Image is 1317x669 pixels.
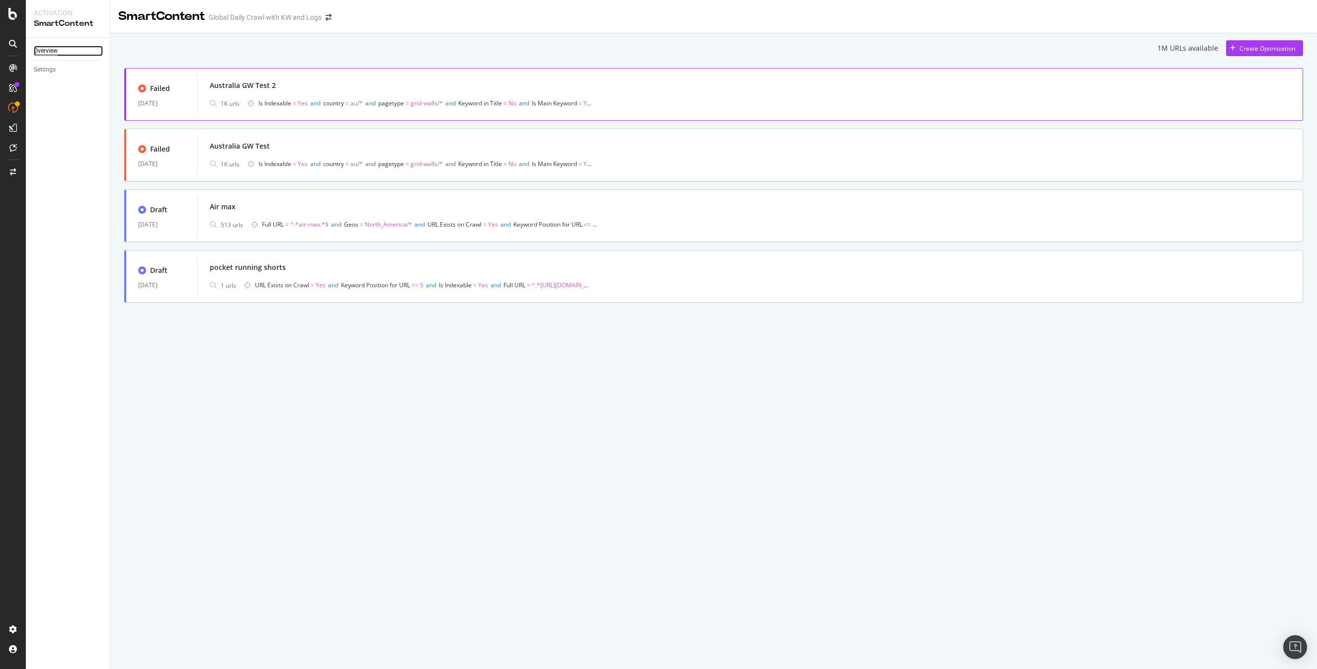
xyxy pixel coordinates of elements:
[532,99,577,107] span: Is Main Keyword
[412,281,418,289] span: <=
[258,160,291,168] span: Is Indexable
[326,14,331,21] div: arrow-right-arrow-left
[365,160,376,168] span: and
[483,220,487,229] span: =
[293,160,296,168] span: =
[445,160,456,168] span: and
[150,265,167,275] div: Draft
[209,12,322,22] div: Global Daily Crawl with KW and Logs
[500,220,511,229] span: and
[293,99,296,107] span: =
[341,281,410,289] span: Keyword Position for URL
[360,220,363,229] span: =
[458,160,502,168] span: Keyword in Title
[378,160,404,168] span: pagetype
[210,202,236,212] div: Air max
[411,99,443,107] span: grid-walls/*
[210,262,286,272] div: pocket running shorts
[323,160,344,168] span: country
[583,99,593,107] span: Yes
[406,160,409,168] span: =
[1283,635,1307,659] div: Open Intercom Messenger
[439,281,472,289] span: Is Indexable
[445,99,456,107] span: and
[138,219,185,231] div: [DATE]
[519,99,529,107] span: and
[138,158,185,170] div: [DATE]
[519,160,529,168] span: and
[411,160,443,168] span: grid-walls/*
[584,220,591,229] span: <=
[138,279,185,291] div: [DATE]
[344,220,358,229] span: Geos
[532,160,577,168] span: Is Main Keyword
[310,160,321,168] span: and
[255,281,309,289] span: URL Exists on Crawl
[290,220,329,229] span: ^.*air-max.*$
[473,281,477,289] span: =
[310,99,321,107] span: and
[527,281,530,289] span: =
[210,141,270,151] div: Australia GW Test
[150,205,167,215] div: Draft
[138,97,185,109] div: [DATE]
[323,99,344,107] span: country
[298,99,308,107] span: Yes
[210,81,276,90] div: Australia GW Test 2
[345,160,349,168] span: =
[503,160,507,168] span: =
[285,220,289,229] span: =
[488,220,498,229] span: Yes
[406,99,409,107] span: =
[414,220,425,229] span: and
[34,46,103,56] a: Overview
[458,99,502,107] span: Keyword in Title
[316,281,326,289] span: Yes
[34,18,102,29] div: SmartContent
[513,220,582,229] span: Keyword Position for URL
[365,220,412,229] span: North_America/*
[583,160,593,168] span: Yes
[311,281,314,289] span: =
[578,160,582,168] span: =
[491,281,501,289] span: and
[328,281,338,289] span: and
[1226,40,1303,56] button: Create Optimization
[508,99,516,107] span: No
[365,99,376,107] span: and
[503,99,507,107] span: =
[378,99,404,107] span: pagetype
[503,281,525,289] span: Full URL
[578,99,582,107] span: =
[34,46,58,56] div: Overview
[331,220,341,229] span: and
[508,160,516,168] span: No
[258,99,291,107] span: Is Indexable
[345,99,349,107] span: =
[427,220,482,229] span: URL Exists on Crawl
[150,144,170,154] div: Failed
[34,65,56,75] div: Settings
[221,160,240,168] div: 1K urls
[262,220,284,229] span: Full URL
[34,8,102,18] div: Activation
[221,281,236,290] div: 1 urls
[34,65,103,75] a: Settings
[298,160,308,168] span: Yes
[426,281,436,289] span: and
[1239,44,1295,53] div: Create Optimization
[532,281,603,289] span: ^.*[URL][DOMAIN_NAME]
[150,84,170,93] div: Failed
[478,281,488,289] span: Yes
[221,221,243,229] div: 513 urls
[420,281,423,289] span: 5
[118,8,205,25] div: SmartContent
[1157,43,1218,53] div: 1M URLs available
[221,99,240,108] div: 1K urls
